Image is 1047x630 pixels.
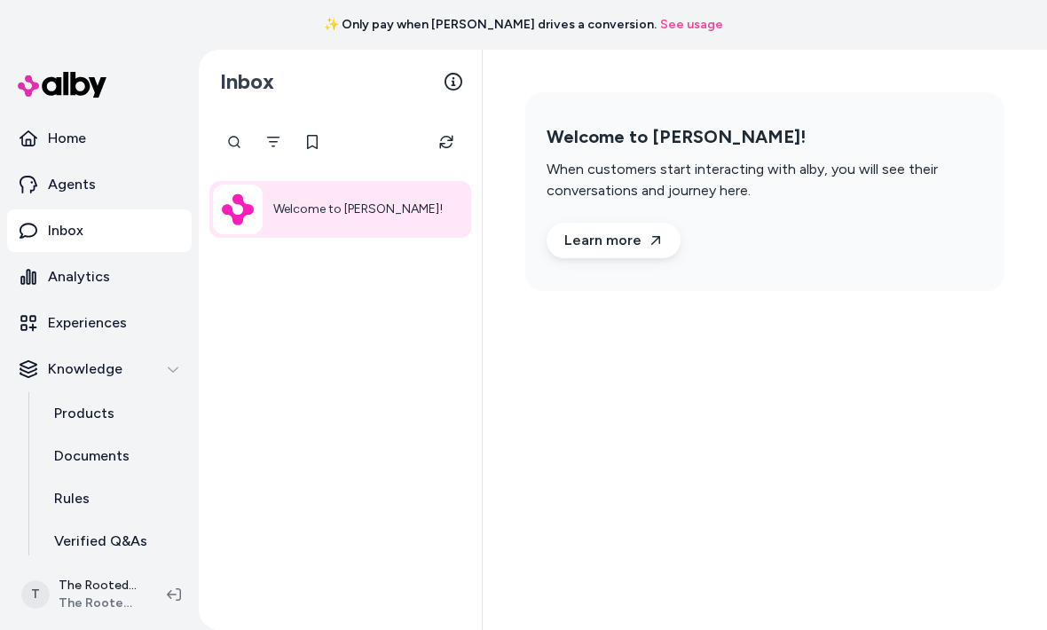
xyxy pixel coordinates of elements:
a: Inbox [7,209,192,252]
p: When customers start interacting with alby, you will see their conversations and journey here. [547,159,983,201]
button: Knowledge [7,348,192,390]
p: Analytics [48,266,110,287]
button: Filter [256,124,291,160]
p: Products [54,403,114,424]
a: See usage [660,16,723,34]
h2: Inbox [220,68,274,95]
a: Products [36,392,192,435]
a: Home [7,117,192,160]
button: TThe Rooted Plant Shop ShopifyThe Rooted Plant Shop [11,566,153,623]
img: Alby [222,193,254,226]
img: alby Logo [18,72,106,98]
p: Home [48,128,86,149]
p: Documents [54,445,130,467]
span: T [21,580,50,609]
p: Experiences [48,312,127,334]
a: Experiences [7,302,192,344]
a: Learn more [547,223,681,258]
button: Refresh [429,124,464,160]
p: The Rooted Plant Shop Shopify [59,577,138,595]
a: Analytics [7,256,192,298]
p: Agents [48,174,96,195]
a: Rules [36,477,192,520]
a: Documents [36,435,192,477]
a: Agents [7,163,192,206]
p: Welcome to [PERSON_NAME]! [273,199,443,220]
span: The Rooted Plant Shop [59,595,138,612]
p: Knowledge [48,358,122,380]
a: Verified Q&As [36,520,192,563]
p: Inbox [48,220,83,241]
p: Verified Q&As [54,531,147,552]
h2: Welcome to [PERSON_NAME]! [547,126,983,148]
span: ✨ Only pay when [PERSON_NAME] drives a conversion. [324,16,657,34]
p: Rules [54,488,90,509]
